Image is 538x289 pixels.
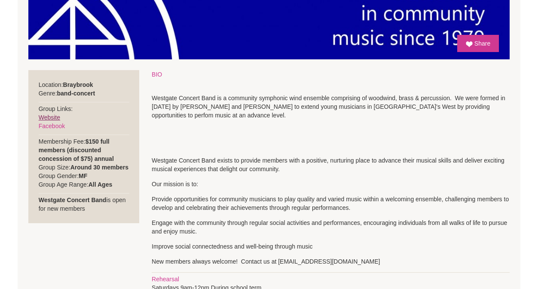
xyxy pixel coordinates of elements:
[152,70,510,79] div: BIO
[152,95,505,119] font: Westgate Concert Band is a community symphonic wind ensemble comprising of woodwind, brass & perc...
[57,90,95,97] strong: band-concert
[457,35,499,52] a: Share
[152,157,504,172] font: Westgate Concert Band exists to provide members with a positive, nurturing place to advance their...
[79,172,87,179] strong: MF
[39,138,114,162] strong: $150 full members (discounted concession of $75) annual
[152,219,507,235] font: Engage with the community through regular social activities and performances, encouraging individ...
[39,197,107,203] strong: Westgate Concert Band
[70,164,128,171] strong: Around 30 members
[152,258,380,265] font: New members always welcome! Contact us at [EMAIL_ADDRESS][DOMAIN_NAME]
[28,70,140,223] div: Location: Genre: Group Links: Membership Fee: Group Size: Group Gender: Group Age Range: is open ...
[152,243,312,250] font: Improve social connectedness and well-being through music
[63,81,93,88] strong: Braybrook
[89,181,113,188] strong: All Ages
[152,196,509,211] font: Provide opportunities for community musicians to play quality and varied music within a welcoming...
[152,181,198,188] font: Our mission is to:
[39,114,60,121] a: Website
[39,123,65,129] a: Facebook
[152,275,510,283] div: Rehearsal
